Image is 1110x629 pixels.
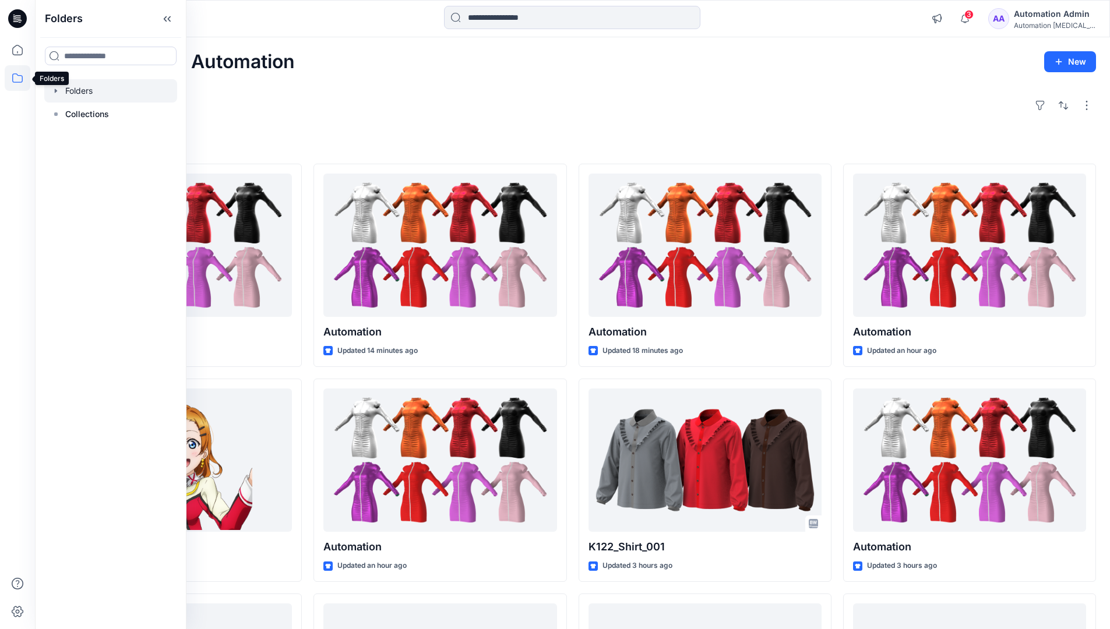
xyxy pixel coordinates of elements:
p: K122_Shirt_001 [589,539,822,555]
a: Automation [323,388,556,532]
p: Automation [323,539,556,555]
p: Collections [65,107,109,121]
p: Updated 18 minutes ago [602,345,683,357]
div: Automation [MEDICAL_DATA]... [1014,21,1095,30]
p: Updated 3 hours ago [867,560,937,572]
a: K122_Shirt_001 [589,388,822,532]
a: Automation [589,174,822,317]
p: Updated 14 minutes ago [337,345,418,357]
span: 3 [964,10,974,19]
a: Automation [853,388,1086,532]
p: Automation [589,324,822,340]
a: Automation [853,174,1086,317]
p: Updated an hour ago [337,560,407,572]
button: New [1044,51,1096,72]
div: Automation Admin [1014,7,1095,21]
p: Updated an hour ago [867,345,936,357]
h4: Styles [49,138,1096,152]
p: Automation [323,324,556,340]
p: Automation [853,539,1086,555]
a: Automation [323,174,556,317]
p: Automation [853,324,1086,340]
p: Updated 3 hours ago [602,560,672,572]
div: AA [988,8,1009,29]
